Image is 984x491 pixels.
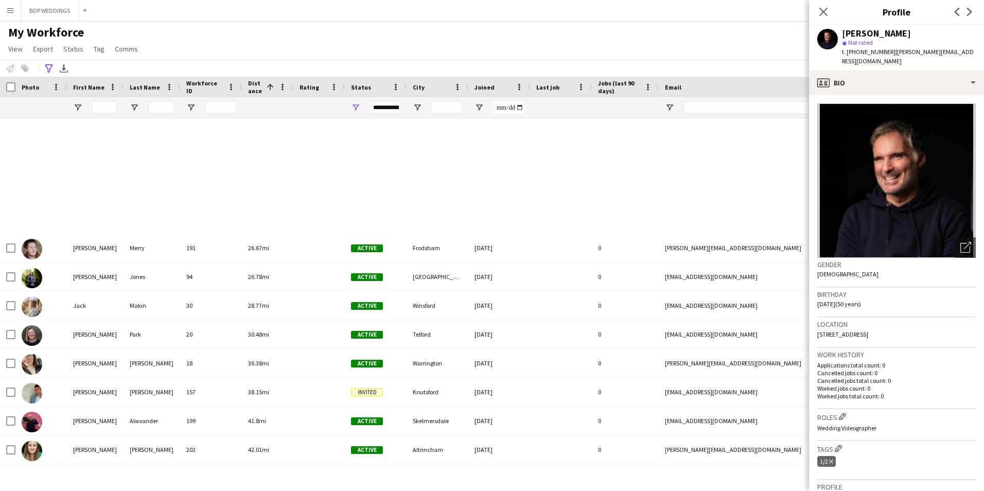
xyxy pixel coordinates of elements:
h3: Roles [817,411,976,422]
div: 199 [180,407,242,435]
span: 42.01mi [248,446,269,453]
input: City Filter Input [431,101,462,114]
span: | [PERSON_NAME][EMAIL_ADDRESS][DOMAIN_NAME] [842,48,974,65]
span: Comms [115,44,138,54]
div: 0 [592,320,659,348]
div: [DATE] [468,435,530,464]
span: First Name [73,83,104,91]
span: Workforce ID [186,79,223,95]
span: Tag [94,44,104,54]
div: [PERSON_NAME] [842,29,911,38]
span: 28.77mi [248,302,269,309]
div: 191 [180,234,242,262]
button: Open Filter Menu [413,103,422,112]
button: Open Filter Menu [186,103,196,112]
div: [PERSON_NAME] [124,378,180,406]
button: Open Filter Menu [475,103,484,112]
div: [PERSON_NAME] [67,378,124,406]
div: 0 [592,234,659,262]
span: Active [351,244,383,252]
div: [DATE] [468,407,530,435]
span: Export [33,44,53,54]
a: Tag [90,42,109,56]
span: Active [351,417,383,425]
span: Joined [475,83,495,91]
div: [PERSON_NAME] [124,435,180,464]
div: Frodsham [407,234,468,262]
div: 157 [180,378,242,406]
div: Park [124,320,180,348]
a: View [4,42,27,56]
div: 0 [592,407,659,435]
a: Status [59,42,87,56]
span: [STREET_ADDRESS] [817,330,868,338]
div: Warrington [407,349,468,377]
div: [PERSON_NAME] [124,349,180,377]
div: Bio [809,71,984,95]
div: [EMAIL_ADDRESS][DOMAIN_NAME] [659,291,865,320]
div: Winsford [407,291,468,320]
input: Workforce ID Filter Input [205,101,236,114]
span: Last job [536,83,559,91]
div: [DATE] [468,320,530,348]
span: [DEMOGRAPHIC_DATA] [817,270,878,278]
a: Comms [111,42,142,56]
div: 0 [592,378,659,406]
span: Active [351,302,383,310]
img: Natalie Rawding [22,441,42,461]
div: 202 [180,435,242,464]
div: [PERSON_NAME][EMAIL_ADDRESS][DOMAIN_NAME] [659,349,865,377]
button: Open Filter Menu [73,103,82,112]
div: [DATE] [468,291,530,320]
p: Worked jobs count: 0 [817,384,976,392]
div: Skelmersdale [407,407,468,435]
div: [EMAIL_ADDRESS][DOMAIN_NAME] [659,320,865,348]
span: Status [351,83,371,91]
div: 0 [592,349,659,377]
img: Laura Bareham [22,354,42,375]
div: Telford [407,320,468,348]
span: View [8,44,23,54]
span: [DATE] (50 years) [817,300,861,308]
span: Active [351,273,383,281]
input: Joined Filter Input [493,101,524,114]
span: Active [351,446,383,454]
span: t. [PHONE_NUMBER] [842,48,895,56]
div: Jones [124,262,180,291]
span: Email [665,83,681,91]
div: 94 [180,262,242,291]
span: 38.15mi [248,388,269,396]
span: 41.8mi [248,417,266,425]
div: [EMAIL_ADDRESS][DOMAIN_NAME] [659,378,865,406]
div: 0 [592,262,659,291]
img: Gavin Alwxander [22,412,42,432]
div: [PERSON_NAME] [67,320,124,348]
app-action-btn: Export XLSX [58,62,70,75]
span: Rating [300,83,319,91]
h3: Gender [817,260,976,269]
img: Crew avatar or photo [817,103,976,258]
span: Jobs (last 90 days) [598,79,640,95]
div: 18 [180,349,242,377]
h3: Birthday [817,290,976,299]
span: Not rated [848,39,873,46]
app-action-btn: Advanced filters [43,62,55,75]
div: [PERSON_NAME] [67,262,124,291]
input: Email Filter Input [683,101,858,114]
input: Last Name Filter Input [148,101,174,114]
div: 20 [180,320,242,348]
img: Joel Merry [22,239,42,259]
div: [PERSON_NAME] [67,435,124,464]
h3: Work history [817,350,976,359]
div: [PERSON_NAME] [67,349,124,377]
p: Worked jobs total count: 0 [817,392,976,400]
span: City [413,83,425,91]
button: Open Filter Menu [351,103,360,112]
span: 26.78mi [248,273,269,280]
input: First Name Filter Input [92,101,117,114]
div: Jack [67,291,124,320]
div: [PERSON_NAME] [67,234,124,262]
button: BDP WEDDINGS [21,1,79,21]
span: Status [63,44,83,54]
h3: Tags [817,443,976,454]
